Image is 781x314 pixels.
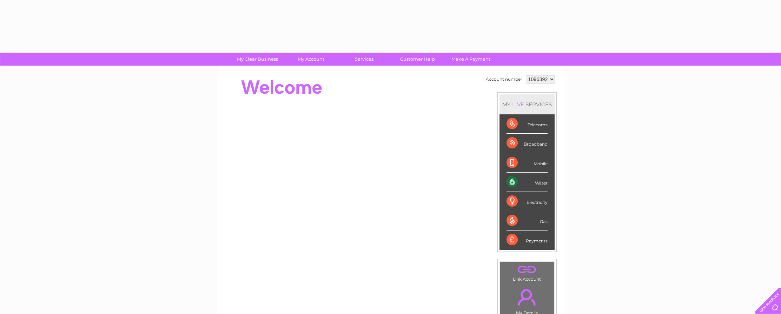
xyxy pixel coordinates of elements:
td: Account number [484,73,524,85]
a: My Clear Business [229,53,286,66]
a: . [502,263,552,276]
a: . [502,285,552,309]
a: Services [335,53,393,66]
a: Customer Help [389,53,446,66]
td: Link Account [500,261,554,283]
div: Mobile [507,153,548,173]
div: Broadband [507,134,548,153]
a: My Account [282,53,340,66]
div: MY SERVICES [499,94,555,114]
a: Make A Payment [442,53,500,66]
div: Electricity [507,192,548,211]
div: Water [507,173,548,192]
div: Telecoms [507,114,548,134]
div: Payments [507,231,548,249]
div: Gas [507,211,548,231]
div: LIVE [511,101,525,108]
